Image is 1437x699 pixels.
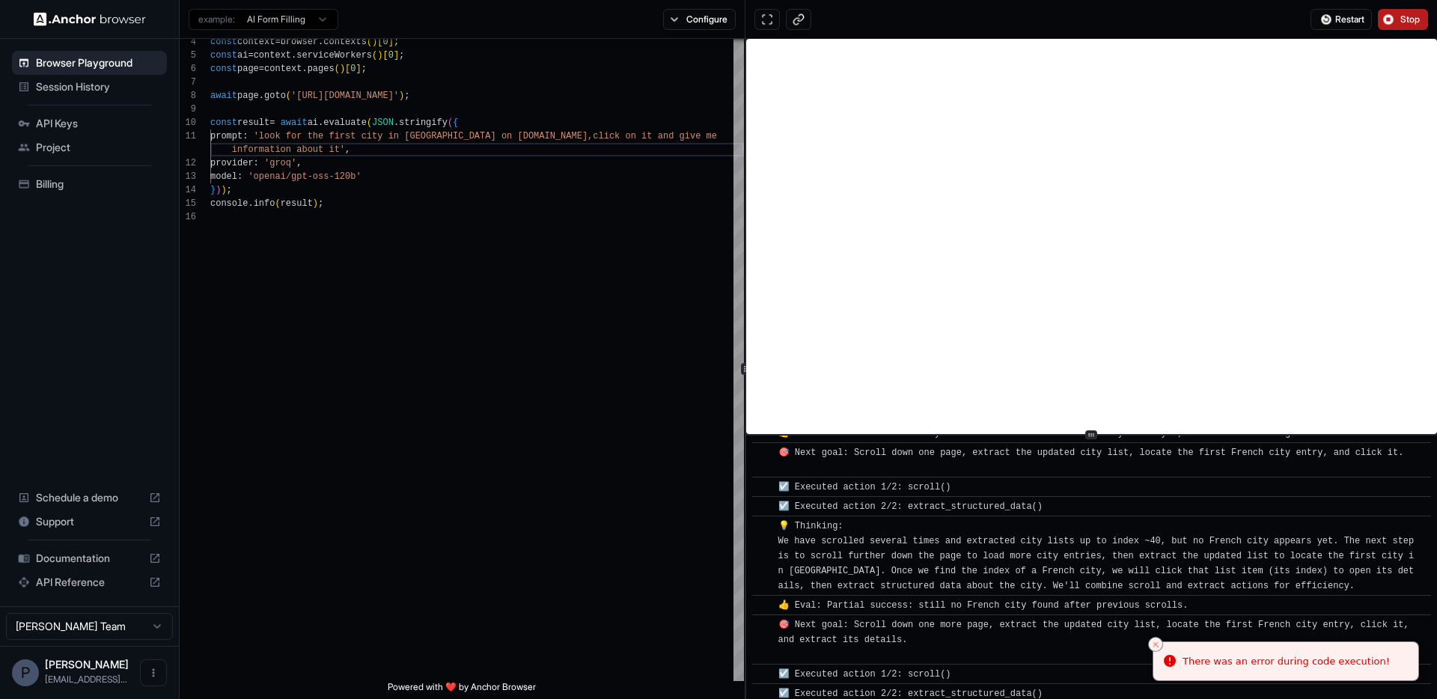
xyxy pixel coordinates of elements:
[1183,654,1390,669] div: There was an error during code execution!
[1378,9,1428,30] button: Stop
[34,12,146,26] img: Anchor Logo
[237,50,248,61] span: ai
[394,50,399,61] span: ]
[399,91,404,101] span: )
[180,129,196,143] div: 11
[453,117,458,128] span: {
[210,198,248,209] span: console
[237,171,242,182] span: :
[308,64,335,74] span: pages
[180,183,196,197] div: 14
[291,91,399,101] span: '[URL][DOMAIN_NAME]'
[296,158,302,168] span: ,
[760,519,767,534] span: ​
[345,144,350,155] span: ,
[210,64,237,74] span: const
[36,79,161,94] span: Session History
[296,50,372,61] span: serviceWorkers
[1335,13,1364,25] span: Restart
[778,669,951,680] span: ☑️ Executed action 1/2: scroll()
[36,514,143,529] span: Support
[216,185,221,195] span: )
[242,131,248,141] span: :
[318,198,323,209] span: ;
[1148,637,1163,652] button: Close toast
[180,62,196,76] div: 6
[754,9,780,30] button: Open in full screen
[264,64,302,74] span: context
[180,170,196,183] div: 13
[248,50,253,61] span: =
[254,131,594,141] span: 'look for the first city in [GEOGRAPHIC_DATA] on [DOMAIN_NAME],
[778,521,1420,591] span: 💡 Thinking: We have scrolled several times and extracted city lists up to index ~40, but no Frenc...
[388,681,536,699] span: Powered with ❤️ by Anchor Browser
[180,210,196,224] div: 16
[275,198,280,209] span: (
[36,140,161,155] span: Project
[448,117,453,128] span: (
[12,546,167,570] div: Documentation
[778,600,1189,611] span: 👍 Eval: Partial success: still no French city found after previous scrolls.
[663,9,736,30] button: Configure
[36,575,143,590] span: API Reference
[778,689,1043,699] span: ☑️ Executed action 2/2: extract_structured_data()
[36,116,161,131] span: API Keys
[237,64,259,74] span: page
[254,158,259,168] span: :
[1311,9,1372,30] button: Restart
[12,75,167,99] div: Session History
[291,50,296,61] span: .
[12,486,167,510] div: Schedule a demo
[254,50,291,61] span: context
[259,91,264,101] span: .
[180,197,196,210] div: 15
[394,117,399,128] span: .
[210,91,237,101] span: await
[227,185,232,195] span: ;
[350,64,356,74] span: 0
[36,177,161,192] span: Billing
[248,171,361,182] span: 'openai/gpt-oss-120b'
[180,103,196,116] div: 9
[786,9,811,30] button: Copy live view URL
[1400,13,1421,25] span: Stop
[388,50,394,61] span: 0
[221,185,226,195] span: )
[281,117,308,128] span: await
[45,658,129,671] span: Paul Chauvin
[12,51,167,75] div: Browser Playground
[361,64,367,74] span: ;
[367,117,372,128] span: (
[180,156,196,170] div: 12
[778,501,1043,512] span: ☑️ Executed action 2/2: extract_structured_data()
[12,112,167,135] div: API Keys
[308,117,318,128] span: ai
[323,117,367,128] span: evaluate
[36,55,161,70] span: Browser Playground
[760,617,767,632] span: ​
[593,131,717,141] span: click on it and give me
[778,620,1415,660] span: 🎯 Next goal: Scroll down one more page, extract the updated city list, locate the first French ci...
[12,570,167,594] div: API Reference
[372,50,377,61] span: (
[404,91,409,101] span: ;
[210,131,242,141] span: prompt
[248,198,253,209] span: .
[210,50,237,61] span: const
[36,551,143,566] span: Documentation
[180,76,196,89] div: 7
[778,482,951,492] span: ☑️ Executed action 1/2: scroll()
[760,480,767,495] span: ​
[318,117,323,128] span: .
[399,50,404,61] span: ;
[12,135,167,159] div: Project
[12,510,167,534] div: Support
[281,198,313,209] span: result
[237,117,269,128] span: result
[140,659,167,686] button: Open menu
[356,64,361,74] span: ]
[36,490,143,505] span: Schedule a demo
[377,50,382,61] span: )
[269,117,275,128] span: =
[198,13,235,25] span: example:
